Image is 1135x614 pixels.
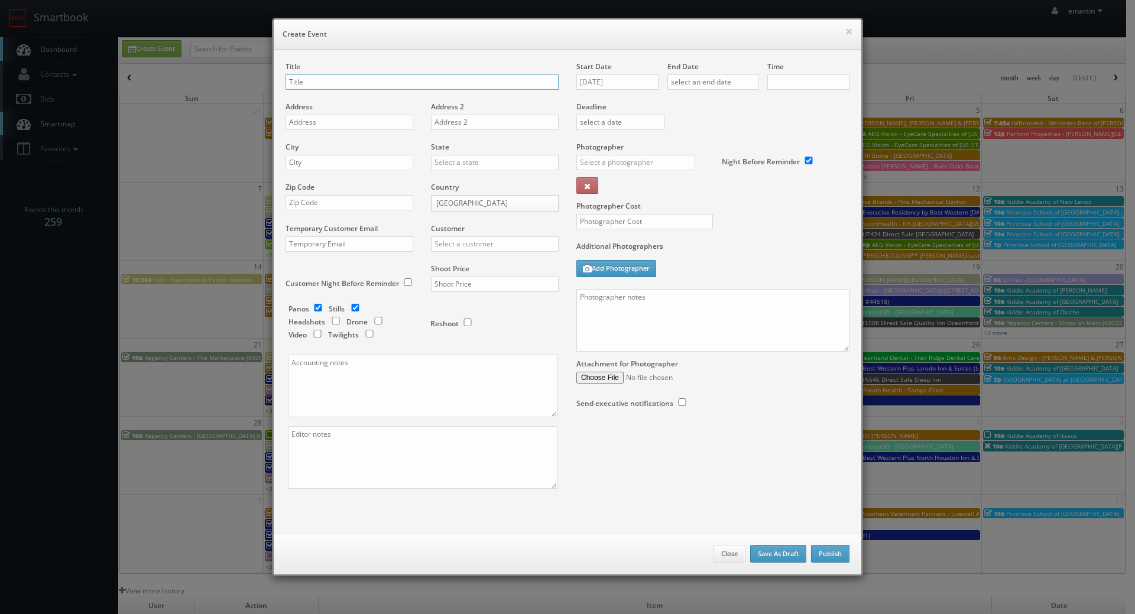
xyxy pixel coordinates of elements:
[667,61,699,72] label: End Date
[286,115,413,130] input: Address
[288,330,307,340] label: Video
[431,264,469,274] label: Shoot Price
[436,196,543,211] span: [GEOGRAPHIC_DATA]
[431,277,559,292] input: Shoot Price
[286,236,413,252] input: Temporary Email
[576,74,659,90] input: select a date
[431,195,559,212] a: [GEOGRAPHIC_DATA]
[576,115,664,130] input: select a date
[346,317,368,327] label: Drone
[328,330,359,340] label: Twilights
[567,201,858,211] label: Photographer Cost
[431,236,559,252] input: Select a customer
[286,61,300,72] label: Title
[576,155,695,170] input: Select a photographer
[845,27,852,35] button: ×
[286,74,559,90] input: Title
[431,182,459,192] label: Country
[667,74,758,90] input: select an end date
[286,182,314,192] label: Zip Code
[722,157,800,167] label: Night Before Reminder
[286,278,399,288] label: Customer Night Before Reminder
[430,319,459,329] label: Reshoot
[431,223,465,233] label: Customer
[567,102,858,112] label: Deadline
[576,359,678,369] label: Attachment for Photographer
[576,61,612,72] label: Start Date
[286,195,413,210] input: Zip Code
[286,142,299,152] label: City
[431,155,559,170] input: Select a state
[431,142,449,152] label: State
[431,115,559,130] input: Address 2
[767,61,784,72] label: Time
[288,304,309,314] label: Panos
[288,317,325,327] label: Headshots
[329,304,345,314] label: Stills
[286,102,313,112] label: Address
[811,545,849,563] button: Publish
[286,155,413,170] input: City
[576,214,713,229] input: Photographer Cost
[431,102,464,112] label: Address 2
[286,223,378,233] label: Temporary Customer Email
[576,398,673,408] label: Send executive notifications
[576,142,624,152] label: Photographer
[576,241,849,257] label: Additional Photographers
[576,260,656,277] button: Add Photographer
[283,28,852,40] h6: Create Event
[714,545,745,563] button: Close
[750,545,806,563] button: Save As Draft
